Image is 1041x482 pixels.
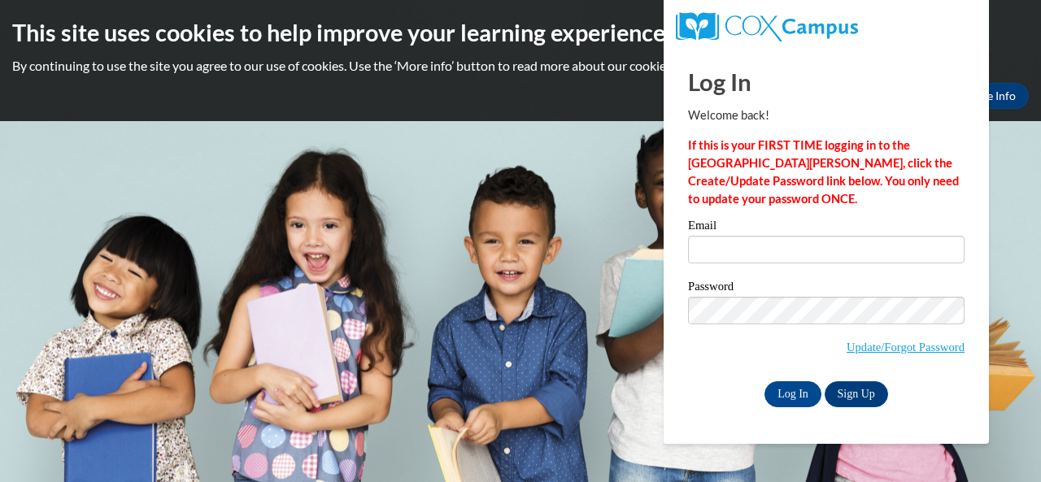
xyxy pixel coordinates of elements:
label: Password [688,280,965,297]
h2: This site uses cookies to help improve your learning experience. [12,16,1029,49]
a: Update/Forgot Password [847,341,965,354]
input: Log In [764,381,821,407]
img: COX Campus [676,12,858,41]
p: By continuing to use the site you agree to our use of cookies. Use the ‘More info’ button to read... [12,57,1029,75]
h1: Log In [688,65,965,98]
strong: If this is your FIRST TIME logging in to the [GEOGRAPHIC_DATA][PERSON_NAME], click the Create/Upd... [688,138,959,206]
label: Email [688,219,965,236]
a: More Info [952,83,1029,109]
a: Sign Up [825,381,888,407]
p: Welcome back! [688,106,965,124]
